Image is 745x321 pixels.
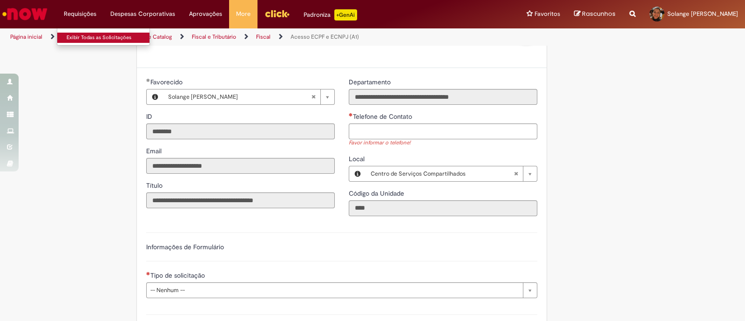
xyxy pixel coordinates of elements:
[150,271,207,280] span: Tipo de solicitação
[535,9,560,19] span: Favoritos
[264,7,290,20] img: click_logo_yellow_360x200.png
[236,9,251,19] span: More
[146,181,164,190] label: Somente leitura - Título
[132,33,172,41] a: Service Catalog
[150,78,184,86] span: Necessários - Favorecido
[146,112,154,121] label: Somente leitura - ID
[349,189,406,198] span: Somente leitura - Código da Unidade
[1,5,49,23] img: ServiceNow
[371,166,514,181] span: Centro de Serviços Compartilhados
[163,89,334,104] a: Solange [PERSON_NAME]Limpar campo Favorecido
[349,123,537,139] input: Telefone de Contato
[349,166,366,181] button: Local, Visualizar este registro Centro de Serviços Compartilhados
[667,10,738,18] span: Solange [PERSON_NAME]
[10,33,42,41] a: Página inicial
[256,33,271,41] a: Fiscal
[291,33,359,41] a: Acesso ECPF e ECNPJ (A1)
[150,283,518,298] span: -- Nenhum --
[57,33,160,43] a: Exibir Todas as Solicitações
[192,33,236,41] a: Fiscal e Tributário
[146,243,224,251] label: Informações de Formulário
[189,9,222,19] span: Aprovações
[349,189,406,198] label: Somente leitura - Código da Unidade
[304,9,357,20] div: Padroniza
[64,9,96,19] span: Requisições
[349,155,366,163] span: Local
[147,89,163,104] button: Favorecido, Visualizar este registro Solange Salgado Cezar
[349,139,537,147] div: Favor informar o telefone!
[353,112,414,121] span: Telefone de Contato
[582,9,616,18] span: Rascunhos
[146,192,335,208] input: Título
[146,78,150,82] span: Obrigatório Preenchido
[168,89,311,104] span: Solange [PERSON_NAME]
[574,10,616,19] a: Rascunhos
[146,123,335,139] input: ID
[146,272,150,275] span: Necessários
[146,158,335,174] input: Email
[7,28,490,46] ul: Trilhas de página
[349,78,393,86] span: Somente leitura - Departamento
[146,147,163,155] span: Somente leitura - Email
[366,166,537,181] a: Centro de Serviços CompartilhadosLimpar campo Local
[334,9,357,20] p: +GenAi
[349,200,537,216] input: Código da Unidade
[146,181,164,190] span: Somente leitura - Título
[57,28,150,46] ul: Requisições
[349,89,537,105] input: Departamento
[306,89,320,104] abbr: Limpar campo Favorecido
[110,9,175,19] span: Despesas Corporativas
[349,113,353,116] span: Necessários
[509,166,523,181] abbr: Limpar campo Local
[146,146,163,156] label: Somente leitura - Email
[349,77,393,87] label: Somente leitura - Departamento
